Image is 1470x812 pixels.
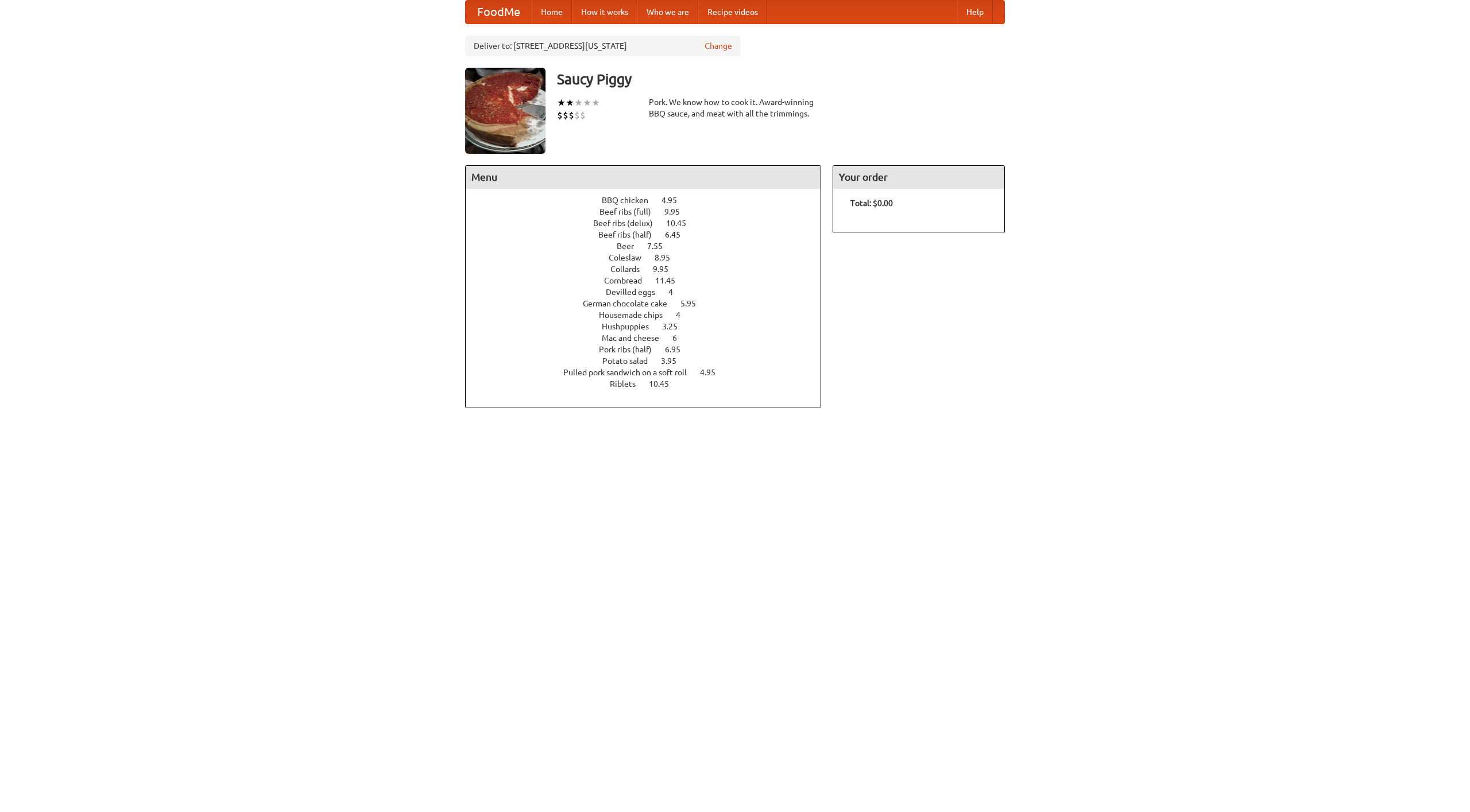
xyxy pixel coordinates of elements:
span: 9.95 [653,265,680,274]
li: $ [563,109,568,122]
li: ★ [583,96,591,109]
span: 6.95 [665,345,692,354]
span: 3.95 [661,356,688,366]
span: Collards [610,265,651,274]
li: ★ [557,96,566,109]
span: Devilled eggs [606,287,667,297]
a: Pork ribs (half) 6.95 [599,345,702,354]
a: Collards 9.95 [610,265,690,274]
span: BBQ chicken [602,196,660,205]
span: 6.45 [665,230,692,239]
li: ★ [566,96,574,109]
a: BBQ chicken 4.95 [602,196,698,205]
span: 10.45 [666,219,698,228]
a: Beef ribs (full) 9.95 [599,207,701,216]
li: ★ [574,96,583,109]
b: Total: $0.00 [850,199,893,208]
span: 7.55 [647,242,674,251]
h4: Menu [466,166,821,189]
span: 4 [676,310,692,320]
img: angular.jpg [465,68,546,154]
a: Pulled pork sandwich on a soft roll 4.95 [563,368,737,377]
h4: Your order [833,166,1004,189]
a: Riblets 10.45 [610,379,690,388]
a: Cornbread 11.45 [604,276,697,285]
h3: Saucy Piggy [557,68,1005,91]
a: Help [957,1,993,24]
span: Cornbread [604,276,653,285]
li: ★ [591,96,600,109]
a: Mac and cheese 6 [602,333,698,343]
a: Beer 7.55 [617,242,684,251]
span: Beer [617,242,645,251]
span: German chocolate cake [583,299,679,308]
a: Coleslaw 8.95 [609,253,691,262]
a: Hushpuppies 3.25 [602,322,699,331]
a: Recipe videos [698,1,767,24]
span: 3.25 [662,322,689,331]
li: $ [574,109,580,122]
span: Mac and cheese [602,333,671,343]
span: 6 [672,333,688,343]
span: 11.45 [655,276,687,285]
span: Potato salad [602,356,659,366]
a: Devilled eggs 4 [606,287,694,297]
a: FoodMe [466,1,532,24]
span: Riblets [610,379,647,388]
a: Beef ribs (delux) 10.45 [593,219,707,228]
span: 4 [668,287,684,297]
span: 10.45 [649,379,680,388]
span: Pulled pork sandwich on a soft roll [563,368,698,377]
div: Deliver to: [STREET_ADDRESS][US_STATE] [465,36,741,56]
span: Coleslaw [609,253,653,262]
span: Beef ribs (delux) [593,219,664,228]
span: Hushpuppies [602,322,660,331]
span: 4.95 [700,368,727,377]
span: Pork ribs (half) [599,345,663,354]
span: 9.95 [664,207,691,216]
span: Beef ribs (full) [599,207,663,216]
span: Beef ribs (half) [598,230,663,239]
a: Beef ribs (half) 6.45 [598,230,702,239]
a: Change [705,40,732,52]
a: German chocolate cake 5.95 [583,299,717,308]
a: Housemade chips 4 [599,310,702,320]
span: 5.95 [680,299,707,308]
a: Potato salad 3.95 [602,356,698,366]
a: Who we are [637,1,698,24]
a: How it works [572,1,637,24]
li: $ [568,109,574,122]
a: Home [532,1,572,24]
li: $ [580,109,586,122]
li: $ [557,109,563,122]
span: Housemade chips [599,310,674,320]
span: 8.95 [655,253,682,262]
div: Pork. We know how to cook it. Award-winning BBQ sauce, and meat with all the trimmings. [649,96,821,119]
span: 4.95 [661,196,688,205]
